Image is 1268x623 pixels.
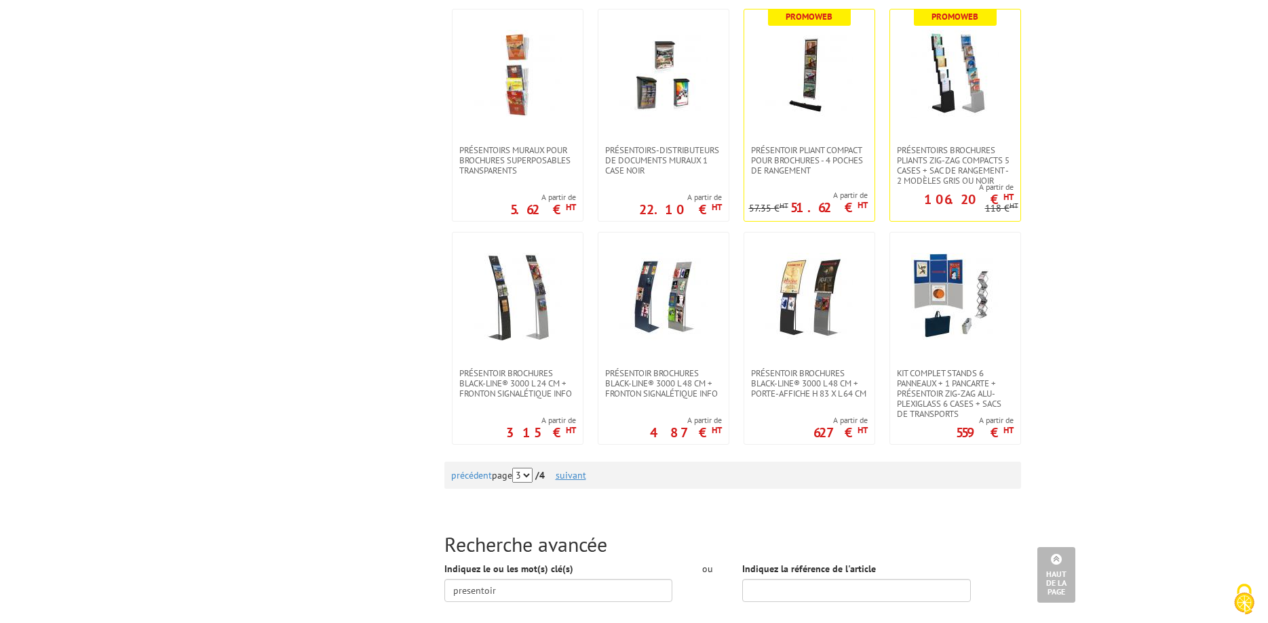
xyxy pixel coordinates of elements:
[749,190,868,201] span: A partir de
[535,469,553,481] strong: /
[619,30,708,118] img: PRÉSENTOIRS-DISTRIBUTEURS DE DOCUMENTS MURAUX 1 CASE NOIR
[451,462,1014,489] div: page
[751,145,868,176] span: Présentoir pliant compact pour brochures - 4 poches de rangement
[897,368,1014,419] span: Kit complet stands 6 panneaux + 1 pancarte + présentoir zig-zag alu-plexiglass 6 cases + sacs de ...
[598,145,729,176] a: PRÉSENTOIRS-DISTRIBUTEURS DE DOCUMENTS MURAUX 1 CASE NOIR
[931,11,978,22] b: Promoweb
[890,182,1014,193] span: A partir de
[598,368,729,399] a: Présentoir brochures Black-Line® 3000 L 48 cm + fronton signalétique info
[506,428,576,437] p: 315 €
[1003,424,1014,436] sup: HT
[890,145,1020,186] a: Présentoirs brochures pliants Zig-Zag compacts 5 cases + sac de rangement - 2 Modèles Gris ou Noir
[459,368,576,399] span: Présentoir Brochures Black-Line® 3000 L 24 cm + Fronton signalétique info
[650,415,722,426] span: A partir de
[650,428,722,437] p: 487 €
[890,368,1020,419] a: Kit complet stands 6 panneaux + 1 pancarte + présentoir zig-zag alu-plexiglass 6 cases + sacs de ...
[453,145,583,176] a: PRÉSENTOIRS MURAUX POUR BROCHURES SUPERPOSABLES TRANSPARENTS
[510,205,576,214] p: 5.62 €
[790,203,868,212] p: 51.62 €
[566,424,576,436] sup: HT
[1010,201,1018,210] sup: HT
[1037,547,1075,603] a: Haut de la page
[858,199,868,211] sup: HT
[444,562,573,576] label: Indiquez le ou les mot(s) clé(s)
[911,253,999,341] img: Kit complet stands 6 panneaux + 1 pancarte + présentoir zig-zag alu-plexiglass 6 cases + sacs de ...
[813,415,868,426] span: A partir de
[780,201,788,210] sup: HT
[566,201,576,213] sup: HT
[639,192,722,203] span: A partir de
[619,253,708,341] img: Présentoir brochures Black-Line® 3000 L 48 cm + fronton signalétique info
[897,145,1014,186] span: Présentoirs brochures pliants Zig-Zag compacts 5 cases + sac de rangement - 2 Modèles Gris ou Noir
[765,30,853,118] img: Présentoir pliant compact pour brochures - 4 poches de rangement
[474,253,562,341] img: Présentoir Brochures Black-Line® 3000 L 24 cm + Fronton signalétique info
[474,30,562,118] img: PRÉSENTOIRS MURAUX POUR BROCHURES SUPERPOSABLES TRANSPARENTS
[744,145,875,176] a: Présentoir pliant compact pour brochures - 4 poches de rangement
[911,30,999,118] img: Présentoirs brochures pliants Zig-Zag compacts 5 cases + sac de rangement - 2 Modèles Gris ou Noir
[765,253,853,341] img: Présentoir brochures Black-Line® 3000 L 48 cm + porte-affiche H 83 x L 64 cm
[712,424,722,436] sup: HT
[813,428,868,437] p: 627 €
[605,368,722,399] span: Présentoir brochures Black-Line® 3000 L 48 cm + fronton signalétique info
[744,368,875,399] a: Présentoir brochures Black-Line® 3000 L 48 cm + porte-affiche H 83 x L 64 cm
[956,428,1014,437] p: 559 €
[712,201,722,213] sup: HT
[1003,191,1014,203] sup: HT
[985,203,1018,214] p: 118 €
[1221,577,1268,623] button: Cookies (fenêtre modale)
[956,415,1014,426] span: A partir de
[751,368,868,399] span: Présentoir brochures Black-Line® 3000 L 48 cm + porte-affiche H 83 x L 64 cm
[639,205,722,214] p: 22.10 €
[924,195,1014,203] p: 106.20 €
[749,203,788,214] p: 57.35 €
[693,562,722,576] div: ou
[459,145,576,176] span: PRÉSENTOIRS MURAUX POUR BROCHURES SUPERPOSABLES TRANSPARENTS
[1227,582,1261,616] img: Cookies (fenêtre modale)
[742,562,876,576] label: Indiquez la référence de l'article
[556,469,586,481] a: suivant
[451,469,492,481] a: précédent
[605,145,722,176] span: PRÉSENTOIRS-DISTRIBUTEURS DE DOCUMENTS MURAUX 1 CASE NOIR
[506,415,576,426] span: A partir de
[539,469,545,481] span: 4
[858,424,868,436] sup: HT
[510,192,576,203] span: A partir de
[444,533,1021,555] h2: Recherche avancée
[453,368,583,399] a: Présentoir Brochures Black-Line® 3000 L 24 cm + Fronton signalétique info
[786,11,832,22] b: Promoweb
